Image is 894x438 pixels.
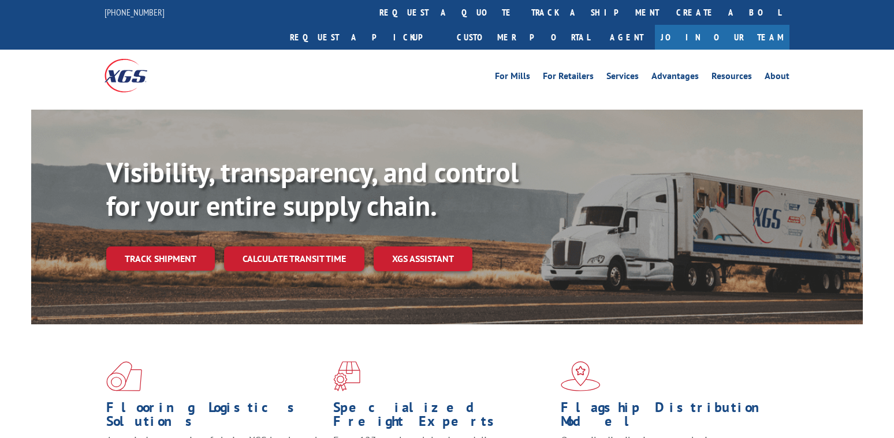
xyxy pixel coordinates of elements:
[598,25,655,50] a: Agent
[374,246,472,271] a: XGS ASSISTANT
[106,154,519,223] b: Visibility, transparency, and control for your entire supply chain.
[765,72,789,84] a: About
[655,25,789,50] a: Join Our Team
[712,72,752,84] a: Resources
[106,400,325,434] h1: Flooring Logistics Solutions
[448,25,598,50] a: Customer Portal
[561,400,779,434] h1: Flagship Distribution Model
[543,72,594,84] a: For Retailers
[281,25,448,50] a: Request a pickup
[224,246,364,271] a: Calculate transit time
[651,72,699,84] a: Advantages
[333,400,552,434] h1: Specialized Freight Experts
[606,72,639,84] a: Services
[495,72,530,84] a: For Mills
[106,361,142,391] img: xgs-icon-total-supply-chain-intelligence-red
[333,361,360,391] img: xgs-icon-focused-on-flooring-red
[105,6,165,18] a: [PHONE_NUMBER]
[106,246,215,271] a: Track shipment
[561,361,601,391] img: xgs-icon-flagship-distribution-model-red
